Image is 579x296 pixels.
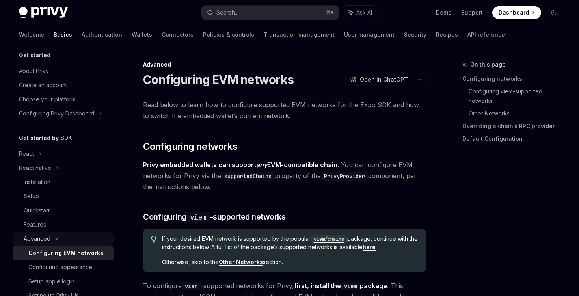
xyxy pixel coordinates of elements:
[341,282,360,290] a: viem
[182,282,201,290] a: viem
[13,189,114,203] a: Setup
[24,177,50,187] div: Installation
[256,161,267,169] em: any
[13,274,114,289] a: Setup apple login
[13,218,114,232] a: Features
[143,161,337,169] strong: Privy embedded wallets can support EVM-compatible chain
[356,9,372,17] span: Ask AI
[321,172,368,181] code: PrivyProvider
[13,175,114,189] a: Installation
[143,140,237,153] span: Configuring networks
[19,7,68,18] img: dark logo
[13,92,114,106] a: Choose your platform
[311,235,347,243] code: viem/chains
[404,25,426,44] a: Security
[162,235,418,251] span: If your desired EVM network is supported by the popular package, continue with the instructions b...
[24,234,50,244] div: Advanced
[24,192,39,201] div: Setup
[143,99,426,121] span: Read below to learn how to configure supported EVM networks for the Expo SDK and how to switch th...
[203,25,254,44] a: Policies & controls
[13,64,114,78] a: About Privy
[13,78,114,92] a: Create an account
[547,6,560,19] button: Toggle dark mode
[461,9,483,17] a: Support
[436,9,452,17] a: Demo
[219,259,263,266] a: Other Networks
[13,246,114,260] a: Configuring EVM networks
[326,9,334,16] span: ⌘ K
[143,73,294,87] h1: Configuring EVM networks
[219,259,263,265] strong: Other Networks
[143,159,426,192] span: . You can configure EVM networks for Privy via the property of the component, per the instruction...
[294,282,387,290] strong: first, install the package
[469,85,566,107] a: Configuring viem-supported networks
[19,163,51,173] div: React native
[360,76,408,84] span: Open in ChatGPT
[343,6,378,20] button: Ask AI
[19,109,94,118] div: Configuring Privy Dashboard
[462,73,566,85] a: Configuring networks
[469,107,566,120] a: Other Networks
[187,212,210,222] code: viem
[162,25,194,44] a: Connectors
[19,25,44,44] a: Welcome
[143,61,426,69] div: Advanced
[344,25,395,44] a: User management
[28,277,74,286] div: Setup apple login
[143,211,285,222] span: Configuring -supported networks
[24,206,50,215] div: Quickstart
[132,25,152,44] a: Wallets
[28,248,103,258] div: Configuring EVM networks
[19,66,49,76] div: About Privy
[19,80,67,90] div: Create an account
[221,172,275,181] code: supportedChains
[499,9,529,17] span: Dashboard
[492,6,541,19] a: Dashboard
[19,95,76,104] div: Choose your platform
[462,120,566,132] a: Overriding a chain’s RPC provider
[462,132,566,145] a: Default Configuration
[151,236,156,243] svg: Tip
[28,262,92,272] div: Configuring appearance
[24,220,46,229] div: Features
[54,25,72,44] a: Basics
[436,25,458,44] a: Recipes
[201,6,339,20] button: Search...⌘K
[311,235,347,242] a: viem/chains
[19,133,72,143] h5: Get started by SDK
[82,25,122,44] a: Authentication
[470,60,506,69] span: On this page
[363,244,376,251] a: here
[345,73,413,86] button: Open in ChatGPT
[467,25,505,44] a: API reference
[13,203,114,218] a: Quickstart
[13,260,114,274] a: Configuring appearance
[19,149,34,158] div: React
[264,25,335,44] a: Transaction management
[216,8,238,17] div: Search...
[162,258,418,266] span: Otherwise, skip to the section.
